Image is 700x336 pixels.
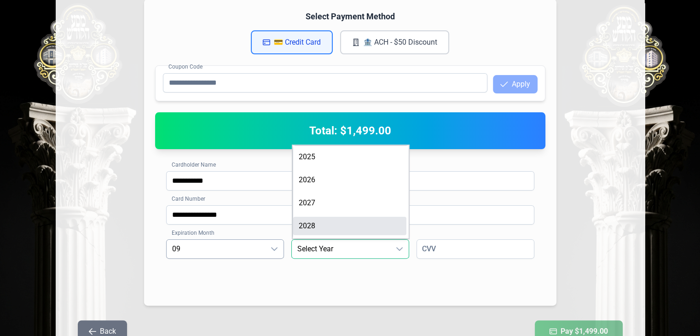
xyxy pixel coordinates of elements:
span: 2026 [299,175,315,184]
h4: Select Payment Method [155,10,545,23]
span: 2027 [299,198,315,207]
button: 💳 Credit Card [251,30,333,54]
li: 2026 [293,171,406,189]
div: dropdown trigger [390,240,409,258]
li: 2028 [293,217,406,235]
li: 2025 [293,148,406,166]
h2: Total: $1,499.00 [166,123,534,138]
button: 🏦 ACH - $50 Discount [340,30,449,54]
span: 2025 [299,152,315,161]
li: 2027 [293,194,406,212]
div: dropdown trigger [265,240,283,258]
button: Apply [493,75,538,93]
span: Select Year [292,240,390,258]
span: 2028 [299,221,315,230]
span: 09 [167,240,265,258]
